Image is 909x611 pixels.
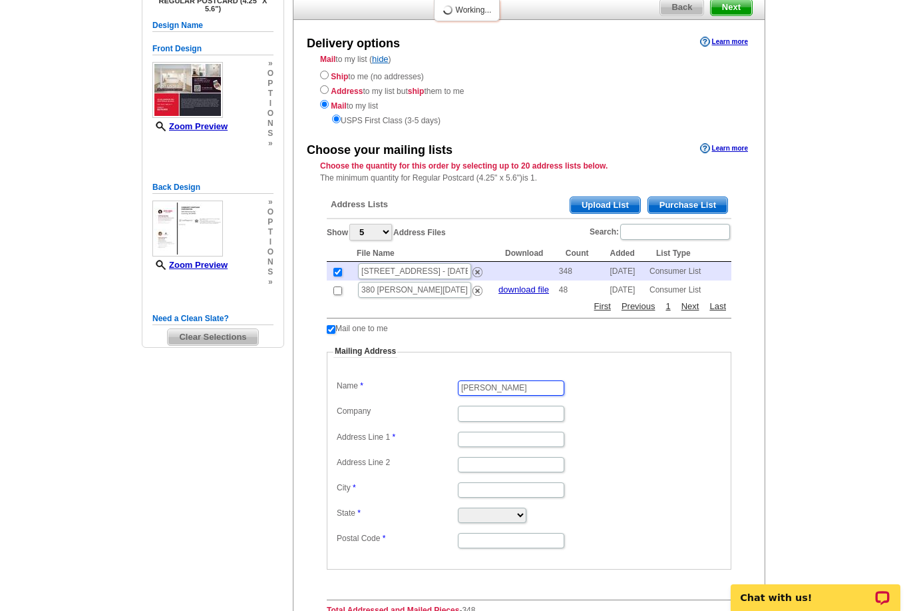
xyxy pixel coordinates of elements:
[268,109,273,119] span: o
[337,482,456,494] label: City
[700,37,748,47] a: Learn more
[268,69,273,79] span: o
[331,87,363,96] strong: Address
[372,54,389,64] a: hide
[268,139,273,149] span: »
[722,569,909,611] iframe: LiveChat chat widget
[268,267,273,277] span: s
[152,43,273,55] h5: Front Design
[268,227,273,237] span: t
[331,101,346,111] strong: Mail
[591,300,614,312] a: First
[408,87,425,96] strong: ship
[320,112,738,127] div: USPS First Class (3-5 days)
[337,457,456,468] label: Address Line 2
[337,432,456,443] label: Address Line 1
[706,300,729,312] a: Last
[331,199,388,211] span: Address Lists
[649,262,731,281] td: Consumer List
[268,119,273,129] span: n
[618,300,659,312] a: Previous
[268,99,273,109] span: i
[152,181,273,194] h5: Back Design
[472,283,482,293] a: Remove this list
[268,79,273,89] span: p
[603,262,649,281] td: [DATE]
[335,322,388,334] td: Mail one to me
[559,262,604,281] td: 348
[152,312,273,325] h5: Need a Clean Slate?
[152,62,223,118] img: small-thumb.jpg
[320,55,335,64] strong: Mail
[620,224,730,240] input: Search:
[603,245,649,262] th: Added
[337,508,456,519] label: State
[268,59,273,69] span: »
[331,72,348,81] strong: Ship
[268,247,273,257] span: o
[168,329,258,345] span: Clear Selections
[268,129,273,139] span: s
[559,281,604,299] td: 48
[349,224,392,241] select: ShowAddress Files
[152,201,223,257] img: small-thumb.jpg
[678,300,703,312] a: Next
[700,143,748,154] a: Learn more
[590,223,731,241] label: Search:
[320,68,738,127] div: to me (no addresses) to my list but them to me to my list
[268,89,273,99] span: t
[498,245,559,262] th: Download
[570,197,640,213] span: Upload List
[603,281,649,299] td: [DATE]
[293,160,765,184] div: The minimum quantity for Regular Postcard (4.25" x 5.6")is 1.
[472,267,482,277] img: delete.png
[268,217,273,227] span: p
[662,300,673,312] a: 1
[649,245,731,262] th: List Type
[293,53,765,127] div: to my list ( )
[443,5,453,15] img: loading...
[337,533,456,544] label: Postal Code
[152,19,273,32] h5: Design Name
[268,197,273,207] span: »
[152,260,228,270] a: Zoom Preview
[268,257,273,267] span: n
[268,207,273,217] span: o
[327,223,446,242] label: Show Address Files
[337,380,456,392] label: Name
[307,35,400,53] div: Delivery options
[307,142,453,159] div: Choose your mailing lists
[498,285,549,295] a: download file
[268,277,273,287] span: »
[472,286,482,296] img: delete.png
[649,281,731,299] td: Consumer List
[320,161,608,171] strong: Choose the quantity for this order by selecting up to 20 address lists below.
[350,245,498,262] th: File Name
[472,264,482,274] a: Remove this list
[648,197,727,213] span: Purchase List
[337,406,456,417] label: Company
[152,121,228,131] a: Zoom Preview
[268,237,273,247] span: i
[333,346,397,358] legend: Mailing Address
[559,245,604,262] th: Count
